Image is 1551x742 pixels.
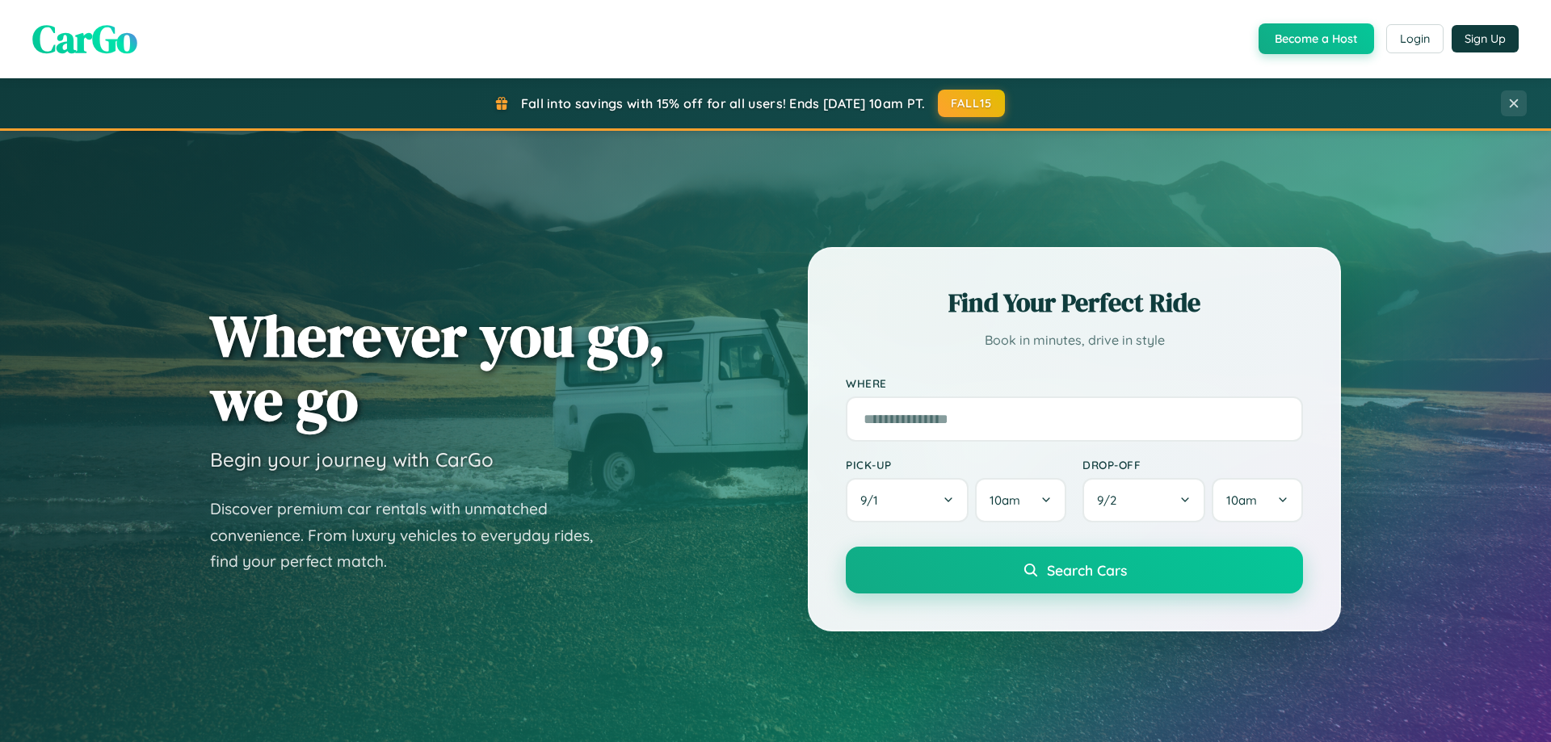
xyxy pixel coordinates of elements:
[846,458,1066,472] label: Pick-up
[210,447,494,472] h3: Begin your journey with CarGo
[860,493,886,508] span: 9 / 1
[846,547,1303,593] button: Search Cars
[210,304,666,431] h1: Wherever you go, we go
[975,478,1066,522] button: 10am
[846,376,1303,390] label: Where
[210,496,614,575] p: Discover premium car rentals with unmatched convenience. From luxury vehicles to everyday rides, ...
[990,493,1020,508] span: 10am
[1259,23,1374,54] button: Become a Host
[1212,478,1303,522] button: 10am
[846,285,1303,321] h2: Find Your Perfect Ride
[1082,478,1205,522] button: 9/2
[846,478,969,522] button: 9/1
[938,90,1006,117] button: FALL15
[1047,561,1127,579] span: Search Cars
[1452,25,1519,52] button: Sign Up
[1082,458,1303,472] label: Drop-off
[846,329,1303,352] p: Book in minutes, drive in style
[521,95,926,111] span: Fall into savings with 15% off for all users! Ends [DATE] 10am PT.
[32,12,137,65] span: CarGo
[1226,493,1257,508] span: 10am
[1097,493,1124,508] span: 9 / 2
[1386,24,1444,53] button: Login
